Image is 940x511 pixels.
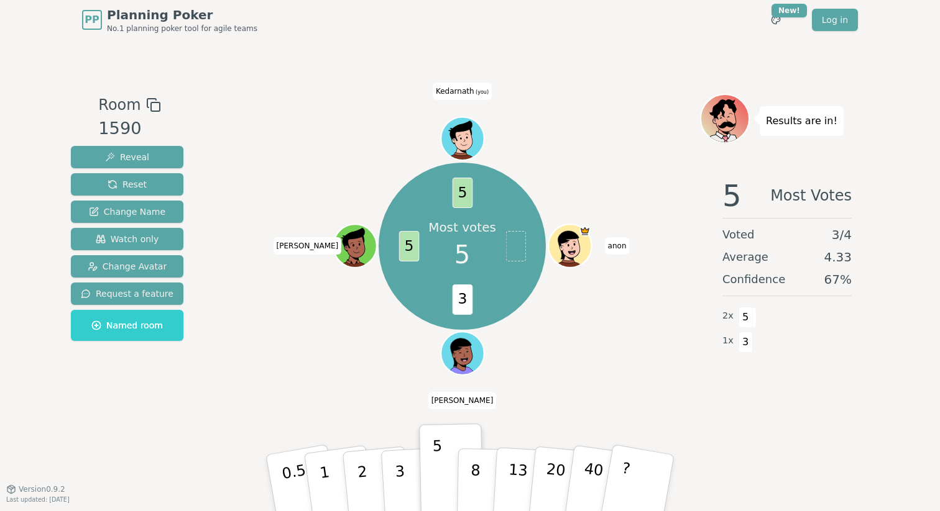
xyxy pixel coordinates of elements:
p: Most votes [428,219,496,236]
span: 5 [454,236,470,273]
span: 1 x [722,334,734,348]
span: 67 % [824,271,852,288]
a: Log in [812,9,858,31]
span: Request a feature [81,287,173,300]
div: New! [772,4,807,17]
span: (you) [474,89,489,95]
span: Version 0.9.2 [19,484,65,494]
button: Reveal [71,146,183,168]
span: Change Avatar [88,260,167,273]
span: Most Votes [770,181,852,210]
span: Click to change your name [433,83,492,100]
span: Reset [108,178,147,191]
span: PP [85,12,99,27]
button: Change Name [71,201,183,223]
span: 5 [452,178,472,208]
span: 3 [739,332,753,353]
span: Reveal [105,151,149,163]
button: Reset [71,173,183,196]
button: Version0.9.2 [6,484,65,494]
span: Watch only [96,233,159,245]
span: 3 [452,284,472,315]
span: 5 [739,307,753,328]
button: Change Avatar [71,255,183,278]
span: 3 / 4 [832,226,852,243]
span: Click to change your name [274,237,342,255]
span: 4.33 [824,248,852,266]
span: Planning Poker [107,6,257,24]
span: 5 [399,231,419,261]
span: Average [722,248,768,266]
span: Confidence [722,271,785,288]
button: Named room [71,310,183,341]
span: Voted [722,226,755,243]
span: 5 [722,181,742,210]
span: Room [98,94,141,116]
span: 2 x [722,309,734,323]
button: Watch only [71,228,183,250]
span: Click to change your name [605,237,630,255]
a: PPPlanning PokerNo.1 planning poker tool for agile teams [82,6,257,34]
div: 1590 [98,116,160,142]
p: 5 [433,437,443,504]
button: Click to change your avatar [442,119,482,159]
button: New! [765,9,787,31]
p: Results are in! [766,112,837,130]
span: anon is the host [579,226,590,237]
span: Last updated: [DATE] [6,496,70,503]
span: Change Name [89,206,165,218]
span: No.1 planning poker tool for agile teams [107,24,257,34]
span: Named room [91,319,163,332]
button: Request a feature [71,283,183,305]
span: Click to change your name [428,392,497,409]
